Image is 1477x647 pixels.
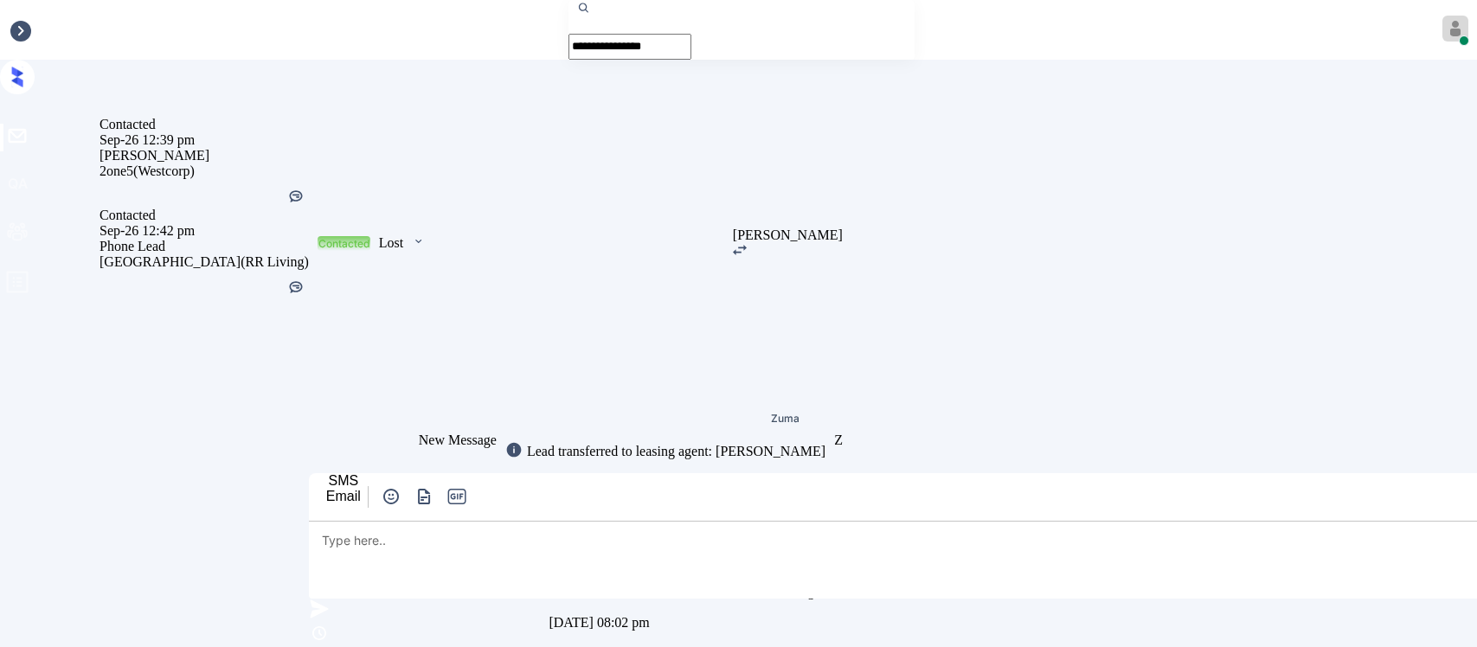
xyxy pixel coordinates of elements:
img: icon-zuma [412,234,425,249]
div: [GEOGRAPHIC_DATA] (RR Living) [100,254,309,270]
img: avatar [1442,16,1468,42]
span: profile [5,270,29,300]
div: Lead transferred to leasing agent: [PERSON_NAME] [523,444,825,459]
span: New Message [419,432,497,447]
div: Contacted [100,208,309,223]
div: Inbox [9,22,41,38]
img: icon-zuma [309,599,330,619]
div: Sep-26 12:42 pm [100,223,309,239]
div: Zuma [771,413,800,424]
div: Lost [379,235,403,251]
div: Contacted [100,117,309,132]
div: [PERSON_NAME] [733,227,843,243]
div: Kelsey was silent [287,279,305,298]
div: Kelsey was silent [287,188,305,208]
div: SMS [326,473,361,489]
div: [DATE] 08:02 pm [497,471,834,495]
img: Kelsey was silent [287,279,305,296]
div: [PERSON_NAME] [100,148,309,163]
div: Phone Lead [100,239,309,254]
img: icon-zuma [733,245,747,255]
img: icon-zuma [381,486,401,507]
img: icon-zuma [309,623,330,644]
div: Email [326,489,361,504]
button: icon-zuma [379,486,403,507]
div: 2one5 (Westcorp) [100,163,309,179]
img: icon-zuma [505,441,523,458]
img: Kelsey was silent [287,188,305,205]
img: icon-zuma [414,486,435,507]
div: Contacted [318,237,369,250]
div: Sep-26 12:39 pm [100,132,309,148]
div: Z [834,432,843,448]
button: icon-zuma [412,486,436,507]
